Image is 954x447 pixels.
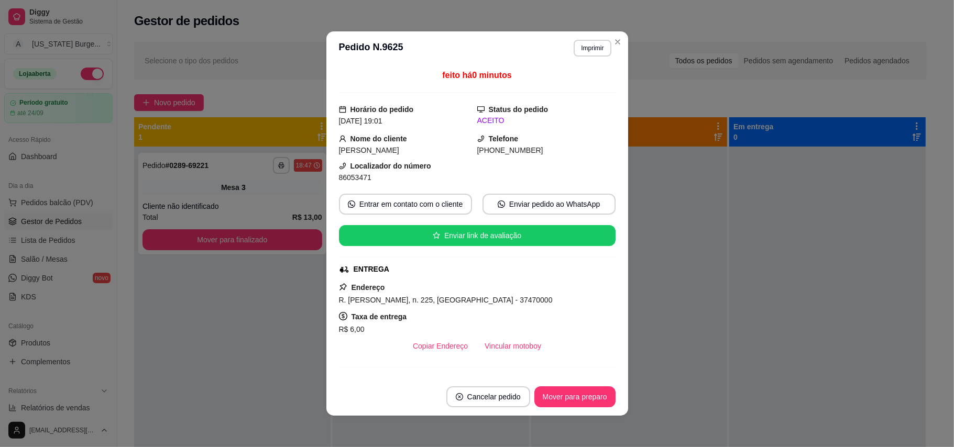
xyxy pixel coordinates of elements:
[338,225,615,246] button: starEnviar link de avaliação
[338,40,403,57] h3: Pedido N. 9625
[477,146,543,154] span: [PHONE_NUMBER]
[338,162,346,170] span: phone
[574,40,611,57] button: Imprimir
[477,135,485,142] span: phone
[338,312,347,320] span: dollar
[609,33,626,50] button: Close
[338,173,371,182] span: 86053471
[338,117,382,125] span: [DATE] 19:01
[498,200,505,208] span: whats-app
[350,105,413,114] strong: Horário do pedido
[353,264,389,275] div: ENTREGA
[489,105,549,114] strong: Status do pedido
[338,325,364,333] span: R$ 6,00
[489,135,519,143] strong: Telefone
[350,162,431,170] strong: Localizador do número
[351,283,385,292] strong: Endereço
[477,115,616,126] div: ACEITO
[446,386,530,407] button: close-circleCancelar pedido
[338,283,347,291] span: pushpin
[338,194,471,215] button: whats-appEntrar em contato com o cliente
[338,135,346,142] span: user
[483,194,616,215] button: whats-appEnviar pedido ao WhatsApp
[477,106,485,113] span: desktop
[456,393,463,400] span: close-circle
[476,336,550,356] button: Vincular motoboy
[348,200,355,208] span: whats-app
[338,106,346,113] span: calendar
[350,135,407,143] strong: Nome do cliente
[442,71,511,80] span: feito há 0 minutos
[534,386,616,407] button: Mover para preparo
[433,232,440,239] span: star
[351,312,407,321] strong: Taxa de entrega
[404,336,476,356] button: Copiar Endereço
[338,146,399,154] span: [PERSON_NAME]
[338,296,552,304] span: R. [PERSON_NAME], n. 225, [GEOGRAPHIC_DATA] - 37470000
